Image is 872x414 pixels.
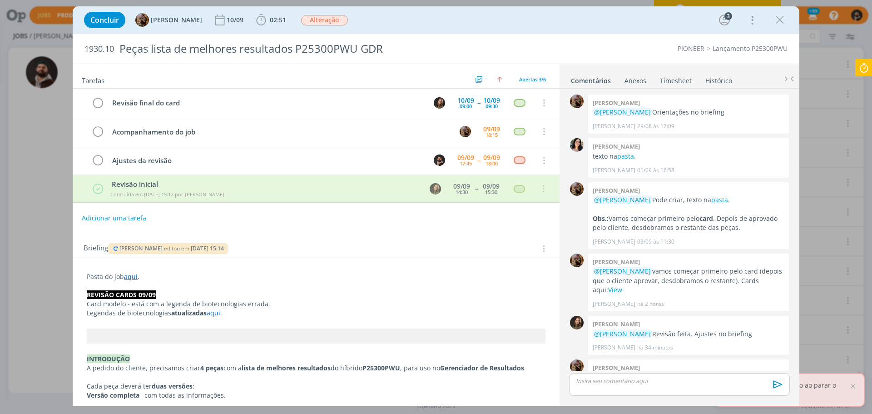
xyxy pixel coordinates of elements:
[171,309,207,317] strong: atualizadas
[483,155,500,161] div: 09/09
[87,309,171,317] span: Legendas de biotecnologias
[87,391,545,400] p: – com todas as informações.
[570,72,611,85] a: Comentários
[593,166,635,175] p: [PERSON_NAME]
[483,183,500,190] div: 09/09
[477,157,480,164] span: --
[724,12,732,20] div: 3
[637,300,664,308] span: há 2 horas
[87,391,139,399] strong: Versão completa
[108,126,451,138] div: Acompanhamento do job
[135,13,149,27] img: A
[519,76,546,83] span: Abertas 3/6
[116,38,491,60] div: Peças lista de melhores resultados P25300PWU GDR
[477,100,480,106] span: --
[593,258,640,266] b: [PERSON_NAME]
[624,76,646,85] div: Anexos
[457,97,474,104] div: 10/09
[87,382,545,391] p: Cada peça deverá ter :
[637,344,673,352] span: há 34 minutos
[460,161,472,166] div: 17:45
[713,44,788,53] a: Lançamento P25300PWU
[483,126,500,132] div: 09/09
[593,320,640,328] b: [PERSON_NAME]
[109,179,421,190] div: Revisão inicial
[87,272,545,281] p: Pasta do job .
[453,183,470,190] div: 09/09
[301,15,348,26] button: Alteração
[617,152,634,160] a: pasta
[227,17,245,23] div: 10/09
[434,97,445,109] img: J
[570,182,584,196] img: A
[486,132,498,137] div: 18:15
[717,13,732,27] button: 3
[594,267,651,275] span: @[PERSON_NAME]
[711,195,728,204] a: pasta
[84,243,108,254] span: Briefing
[434,155,445,166] img: D
[678,44,704,53] a: PIONEER
[705,72,733,85] a: Histórico
[84,44,114,54] span: 1930.10
[637,238,674,246] span: 03/09 às 11:30
[82,74,104,85] span: Tarefas
[362,364,400,372] strong: P25300PWU
[485,190,497,195] div: 15:30
[570,95,584,108] img: A
[87,299,545,309] p: Card modelo - está com a legenda de biotecnologias errada.
[608,285,622,294] a: View
[440,364,524,372] strong: Gerenciador de Resultados
[200,364,223,372] strong: 4 peças
[497,77,502,82] img: arrow-up.svg
[593,214,609,223] strong: Obs.:
[570,359,584,373] img: A
[593,300,635,308] p: [PERSON_NAME]
[220,309,222,317] span: .
[594,195,651,204] span: @[PERSON_NAME]
[108,97,425,109] div: Revisão final do card
[475,185,478,192] span: --
[151,17,202,23] span: [PERSON_NAME]
[570,254,584,267] img: A
[593,344,635,352] p: [PERSON_NAME]
[483,97,500,104] div: 10/09
[593,186,640,195] b: [PERSON_NAME]
[87,364,545,373] p: A pedido do cliente, precisamos criar com a do híbrido , para uso no .
[110,191,224,198] span: Concluída em [DATE] 15:12 por [PERSON_NAME]
[84,12,125,28] button: Concluir
[124,272,138,281] a: aqui
[594,329,651,338] span: @[PERSON_NAME]
[152,382,193,390] strong: duas versões
[486,161,498,166] div: 18:00
[593,152,784,161] p: texto na .
[593,195,784,205] p: Pode criar, texto na .
[594,108,651,116] span: @[PERSON_NAME]
[570,138,584,152] img: T
[87,354,130,363] strong: INTRODUÇÃO
[457,155,474,161] div: 09/09
[108,155,425,166] div: Ajustes da revisão
[191,244,224,252] span: [DATE] 15:14
[87,290,156,299] strong: REVISÃO CARDS 09/09
[90,16,119,24] span: Concluir
[432,154,446,167] button: D
[593,364,640,372] b: [PERSON_NAME]
[164,244,189,252] span: editou em
[119,244,163,252] span: [PERSON_NAME]
[570,316,584,329] img: J
[593,122,635,130] p: [PERSON_NAME]
[207,309,220,317] a: aqui
[301,15,348,25] span: Alteração
[242,364,331,372] strong: lista de melhores resultados
[593,238,635,246] p: [PERSON_NAME]
[593,99,640,107] b: [PERSON_NAME]
[460,104,472,109] div: 09:00
[456,190,468,195] div: 14:30
[135,13,202,27] button: A[PERSON_NAME]
[593,329,784,339] p: Revisão feita. Ajustes no briefing
[659,72,692,85] a: Timesheet
[270,15,286,24] span: 02:51
[254,13,288,27] button: 02:51
[593,267,784,294] p: vamos começar primeiro pelo card (depois que o cliente aprovar, desdobramos o restante). Cards aqui:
